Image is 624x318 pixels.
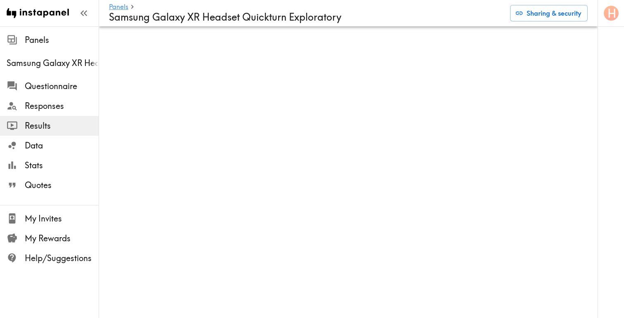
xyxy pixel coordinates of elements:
button: H [603,5,619,21]
span: Stats [25,160,99,171]
span: Quotes [25,179,99,191]
span: Help/Suggestions [25,252,99,264]
button: Sharing & security [510,5,588,21]
h4: Samsung Galaxy XR Headset Quickturn Exploratory [109,11,503,23]
span: H [607,6,616,21]
span: Results [25,120,99,132]
span: My Rewards [25,233,99,244]
span: Responses [25,100,99,112]
span: Questionnaire [25,80,99,92]
span: Data [25,140,99,151]
span: Panels [25,34,99,46]
span: My Invites [25,213,99,224]
a: Panels [109,3,128,11]
span: Samsung Galaxy XR Headset Quickturn Exploratory [7,57,99,69]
